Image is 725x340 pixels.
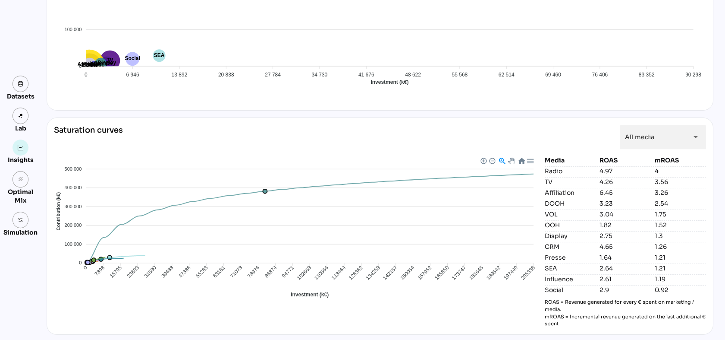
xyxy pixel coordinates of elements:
[518,157,525,164] div: Reset Zoom
[11,124,30,133] div: Lab
[599,221,651,229] div: 1.82
[65,27,82,32] tspan: 100 000
[3,228,38,237] div: Simulation
[7,92,35,101] div: Datasets
[508,158,513,163] div: Panning
[655,253,706,262] div: 1.21
[65,241,82,247] tspan: 100 000
[655,199,706,208] div: 2.54
[545,156,596,165] div: Media
[599,210,651,219] div: 3.04
[433,264,450,281] tspan: 165850
[489,157,495,163] div: Zoom Out
[599,286,651,294] div: 2.9
[399,264,415,281] tspan: 150054
[212,264,226,279] tspan: 63181
[599,167,651,175] div: 4.97
[599,156,651,165] div: ROAS
[690,132,701,142] i: arrow_drop_down
[65,185,82,190] tspan: 400 000
[545,299,706,327] p: ROAS = Revenue generated for every € spent on marketing / media. mROAS = Incremental revenue gene...
[520,264,536,281] tspan: 205338
[599,264,651,273] div: 2.64
[655,232,706,240] div: 1.3
[545,178,596,186] div: TV
[655,286,706,294] div: 0.92
[382,264,399,281] tspan: 142157
[452,72,468,78] tspan: 55 568
[18,81,24,87] img: data.svg
[358,72,374,78] tspan: 41 676
[65,166,82,172] tspan: 500 000
[18,145,24,151] img: graph.svg
[246,264,261,279] tspan: 78976
[126,72,139,78] tspan: 6 946
[85,72,88,78] tspan: 0
[545,264,596,273] div: SEA
[109,264,123,279] tspan: 15795
[599,253,651,262] div: 1.64
[599,178,651,186] div: 4.26
[599,242,651,251] div: 4.65
[480,157,486,163] div: Zoom In
[18,113,24,119] img: lab.svg
[313,264,330,281] tspan: 110566
[370,79,408,85] text: Investment (k€)
[229,264,244,279] tspan: 71078
[365,264,381,281] tspan: 134259
[502,264,519,281] tspan: 197440
[545,221,596,229] div: OOH
[655,167,706,175] div: 4
[65,204,82,209] tspan: 300 000
[499,72,515,78] tspan: 62 514
[281,264,295,279] tspan: 94771
[592,72,608,78] tspan: 76 406
[655,242,706,251] div: 1.26
[599,232,651,240] div: 2.75
[312,72,328,78] tspan: 34 730
[545,275,596,283] div: Influence
[655,264,706,273] div: 1.21
[655,275,706,283] div: 1.19
[545,210,596,219] div: VOL
[291,292,329,298] text: Investment (k€)
[655,156,706,165] div: mROAS
[545,199,596,208] div: DOOH
[218,72,234,78] tspan: 20 838
[54,125,123,149] div: Saturation curves
[655,210,706,219] div: 1.75
[545,232,596,240] div: Display
[79,260,82,265] tspan: 0
[545,286,596,294] div: Social
[545,167,596,175] div: Radio
[18,176,24,182] i: grain
[545,253,596,262] div: Presse
[177,264,192,279] tspan: 47386
[655,188,706,197] div: 3.26
[348,264,364,281] tspan: 126362
[451,264,467,281] tspan: 173747
[143,264,157,279] tspan: 31590
[625,133,654,141] span: All media
[330,264,347,281] tspan: 118464
[526,157,534,164] div: Menu
[639,72,655,78] tspan: 83 352
[56,192,61,230] text: Contribution (k€)
[485,264,502,281] tspan: 189542
[65,222,82,228] tspan: 200 000
[416,264,433,281] tspan: 157952
[18,217,24,223] img: settings.svg
[655,221,706,229] div: 1.52
[8,156,34,164] div: Insights
[265,72,281,78] tspan: 27 784
[545,72,561,78] tspan: 69 460
[172,72,188,78] tspan: 13 892
[498,157,505,164] div: Selection Zoom
[545,188,596,197] div: Affiliation
[405,72,421,78] tspan: 48 622
[468,264,484,281] tspan: 181645
[296,264,312,281] tspan: 102669
[545,242,596,251] div: CRM
[79,64,82,69] tspan: 0
[655,178,706,186] div: 3.56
